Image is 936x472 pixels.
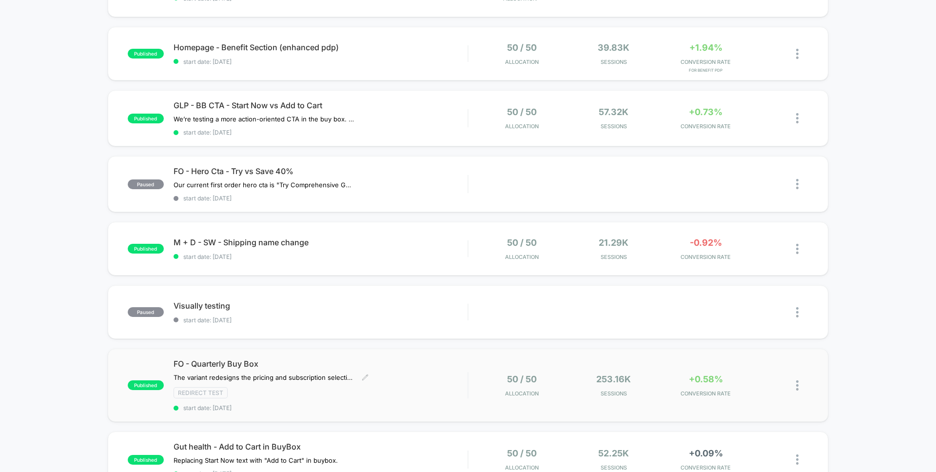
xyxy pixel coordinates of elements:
span: CONVERSION RATE [662,464,749,471]
span: The variant redesigns the pricing and subscription selection interface by introducing a more stru... [174,374,354,381]
span: CONVERSION RATE [662,254,749,260]
span: Sessions [570,59,658,65]
span: Allocation [505,464,539,471]
span: paused [128,307,164,317]
span: start date: [DATE] [174,129,468,136]
span: 57.32k [599,107,628,117]
span: Homepage - Benefit Section (enhanced pdp) [174,42,468,52]
span: Sessions [570,123,658,130]
span: 50 / 50 [507,42,537,53]
span: published [128,49,164,59]
span: Gut health - Add to Cart in BuyBox [174,442,468,452]
span: FO - Quarterly Buy Box [174,359,468,369]
span: +0.09% [689,448,723,458]
span: We’re testing a more action-oriented CTA in the buy box. The current button reads “Start Now.” We... [174,115,354,123]
img: close [796,380,799,391]
span: published [128,455,164,465]
span: start date: [DATE] [174,316,468,324]
span: CONVERSION RATE [662,123,749,130]
span: GLP - BB CTA - Start Now vs Add to Cart [174,100,468,110]
img: close [796,454,799,465]
span: Our current first order hero cta is "Try Comprehensive Gummies". We are testing it against "Save ... [174,181,354,189]
img: close [796,49,799,59]
span: Allocation [505,390,539,397]
span: start date: [DATE] [174,195,468,202]
span: +1.94% [689,42,722,53]
span: paused [128,179,164,189]
span: 253.16k [596,374,631,384]
img: close [796,307,799,317]
span: start date: [DATE] [174,404,468,412]
span: 50 / 50 [507,107,537,117]
span: Allocation [505,123,539,130]
span: published [128,114,164,123]
img: close [796,244,799,254]
span: 50 / 50 [507,448,537,458]
span: Allocation [505,254,539,260]
span: -0.92% [690,237,722,248]
span: 21.29k [599,237,628,248]
span: CONVERSION RATE [662,390,749,397]
span: Sessions [570,390,658,397]
span: FO - Hero Cta - Try vs Save 40% [174,166,468,176]
span: +0.73% [689,107,722,117]
span: Visually testing [174,301,468,311]
span: +0.58% [689,374,723,384]
span: for Benefit PDP [662,68,749,73]
span: Replacing Start Now text with "Add to Cart" in buybox. [174,456,338,464]
span: published [128,380,164,390]
span: start date: [DATE] [174,58,468,65]
span: 50 / 50 [507,237,537,248]
span: 39.83k [598,42,629,53]
span: M + D - SW - Shipping name change [174,237,468,247]
span: Redirect Test [174,387,228,398]
span: CONVERSION RATE [662,59,749,65]
img: close [796,179,799,189]
img: close [796,113,799,123]
span: Sessions [570,254,658,260]
span: Allocation [505,59,539,65]
span: 52.25k [598,448,629,458]
span: Sessions [570,464,658,471]
span: start date: [DATE] [174,253,468,260]
span: 50 / 50 [507,374,537,384]
span: published [128,244,164,254]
